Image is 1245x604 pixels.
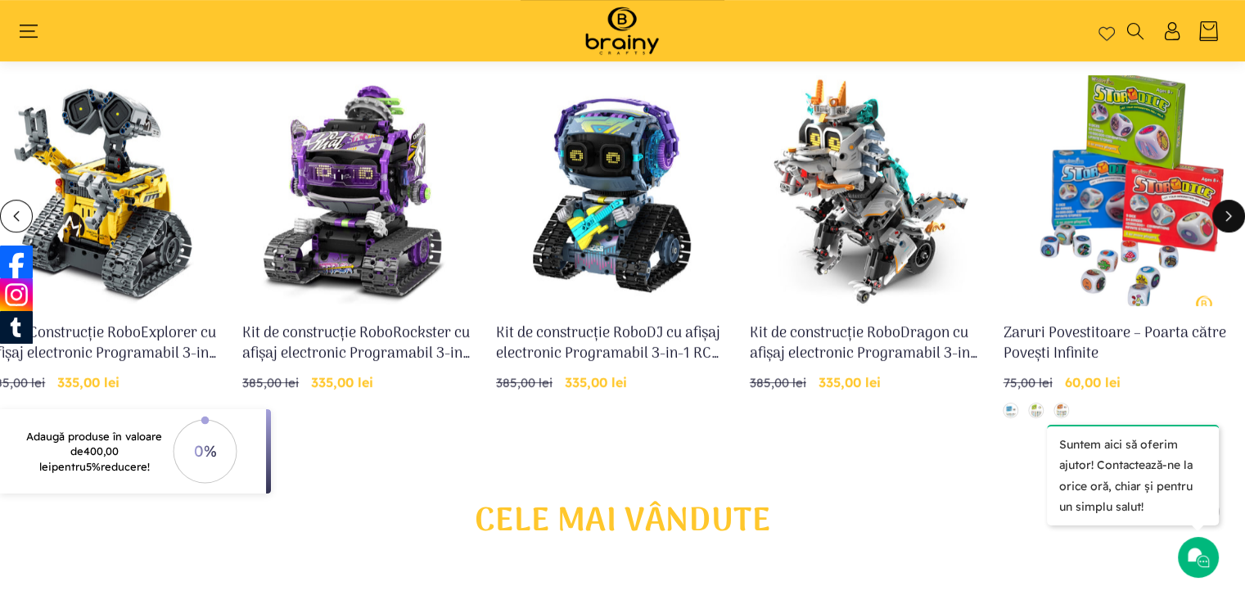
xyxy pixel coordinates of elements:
[496,323,727,364] a: Kit de construcție RoboDJ cu afișaj electronic Programabil 3-in-1 RC & App - iM.Master (8055)
[1047,425,1219,525] p: Suntem aici să oferim ajutor! Contactează-ne la orice oră, chiar și pentru un simplu salut!
[41,506,1204,539] h2: CELE MAI VÂNDUTE
[26,22,47,40] summary: Meniu
[22,429,166,474] p: Adaugă produse în valoare de pentru reducere!
[86,460,101,473] span: 5%
[1003,323,1234,364] a: Zaruri Povestitoare – Poarta către Povești Infinite
[569,4,675,57] img: Brainy Crafts
[193,441,216,461] text: 0%
[1098,23,1115,39] a: Wishlist page link
[39,444,119,472] span: 400,00 lei
[242,323,473,364] a: Kit de construcție RoboRockster cu afișaj electronic Programabil 3-in-1 RC & App - iM.Master (8058)
[1125,22,1145,40] summary: Căutați
[750,323,981,364] a: Kit de construcție RoboDragon cu afișaj electronic Programabil 3-in-1 RC & App - iM.Master (8054)
[1212,200,1245,232] button: Glisare la dreapta
[1186,545,1211,570] img: Chat icon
